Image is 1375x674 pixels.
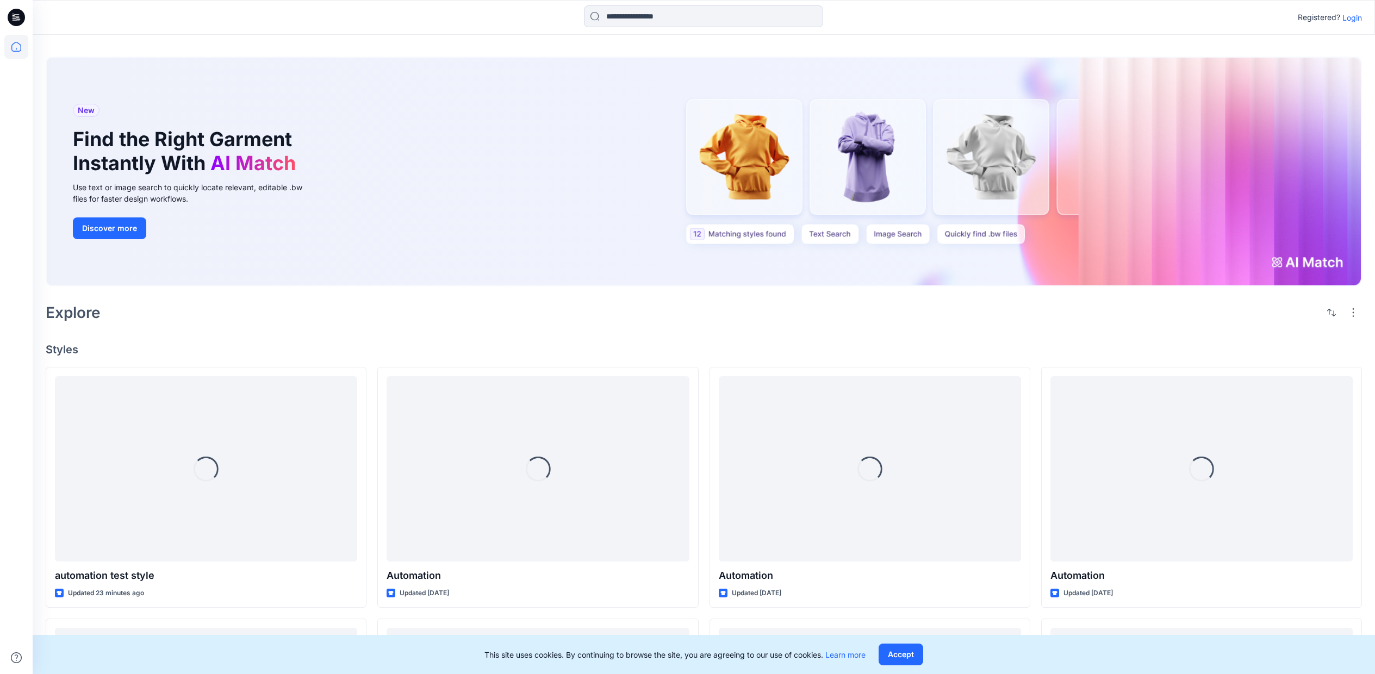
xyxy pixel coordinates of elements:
[1063,588,1113,599] p: Updated [DATE]
[732,588,781,599] p: Updated [DATE]
[1342,12,1362,23] p: Login
[387,568,689,583] p: Automation
[1050,568,1353,583] p: Automation
[719,568,1021,583] p: Automation
[879,644,923,665] button: Accept
[73,182,318,204] div: Use text or image search to quickly locate relevant, editable .bw files for faster design workflows.
[1298,11,1340,24] p: Registered?
[210,151,296,175] span: AI Match
[78,104,95,117] span: New
[73,217,146,239] button: Discover more
[68,588,144,599] p: Updated 23 minutes ago
[73,128,301,174] h1: Find the Right Garment Instantly With
[46,343,1362,356] h4: Styles
[400,588,449,599] p: Updated [DATE]
[484,649,866,660] p: This site uses cookies. By continuing to browse the site, you are agreeing to our use of cookies.
[46,304,101,321] h2: Explore
[825,650,866,659] a: Learn more
[55,568,357,583] p: automation test style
